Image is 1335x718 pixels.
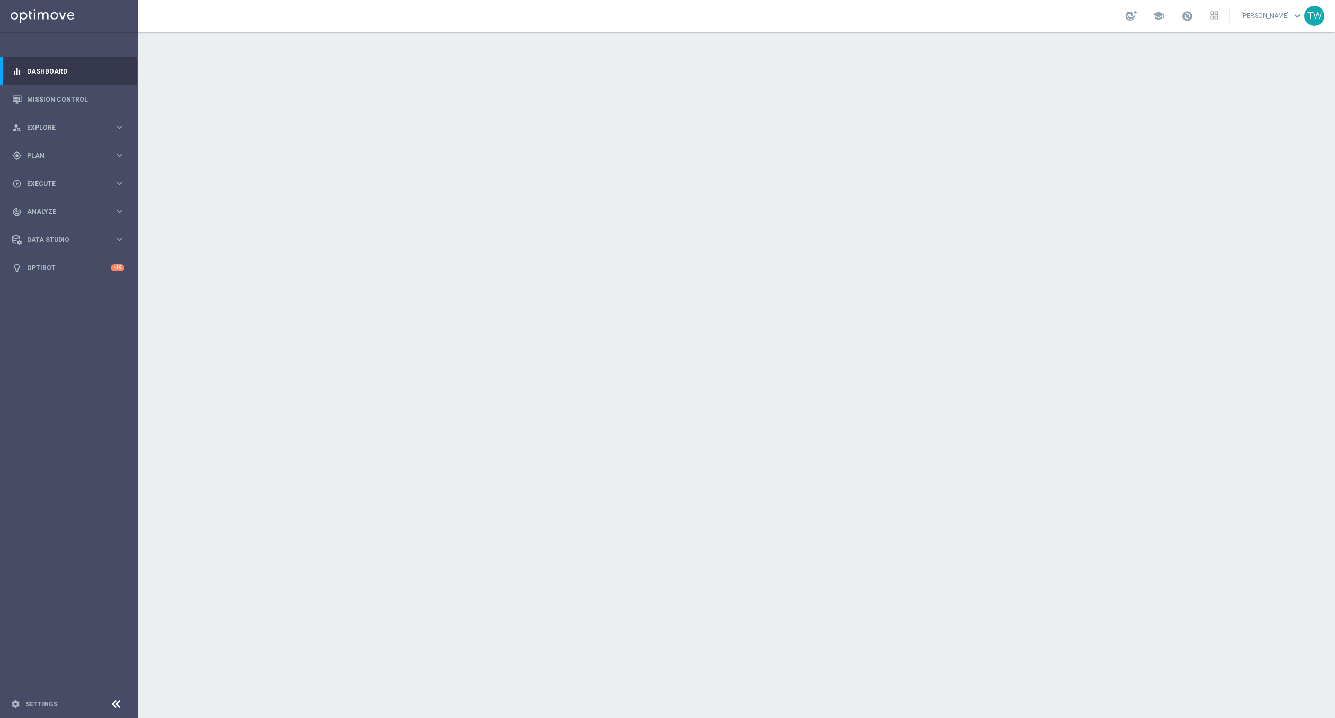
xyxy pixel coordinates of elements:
[12,207,22,217] i: track_changes
[114,150,124,160] i: keyboard_arrow_right
[114,207,124,217] i: keyboard_arrow_right
[12,207,114,217] div: Analyze
[1240,8,1304,24] a: [PERSON_NAME]keyboard_arrow_down
[12,179,22,189] i: play_circle_outline
[27,254,111,282] a: Optibot
[27,152,114,159] span: Plan
[12,179,114,189] div: Execute
[12,57,124,85] div: Dashboard
[12,67,125,76] button: equalizer Dashboard
[111,264,124,271] div: +10
[27,181,114,187] span: Execute
[114,235,124,245] i: keyboard_arrow_right
[12,95,125,104] button: Mission Control
[12,123,22,132] i: person_search
[12,254,124,282] div: Optibot
[12,123,125,132] button: person_search Explore keyboard_arrow_right
[12,179,125,188] button: play_circle_outline Execute keyboard_arrow_right
[12,151,114,160] div: Plan
[114,178,124,189] i: keyboard_arrow_right
[27,209,114,215] span: Analyze
[12,263,22,273] i: lightbulb
[25,701,58,707] a: Settings
[12,67,22,76] i: equalizer
[12,151,125,160] button: gps_fixed Plan keyboard_arrow_right
[1153,10,1164,22] span: school
[114,122,124,132] i: keyboard_arrow_right
[12,236,125,244] button: Data Studio keyboard_arrow_right
[27,85,124,113] a: Mission Control
[27,124,114,131] span: Explore
[27,57,124,85] a: Dashboard
[1292,10,1303,22] span: keyboard_arrow_down
[12,264,125,272] button: lightbulb Optibot +10
[12,208,125,216] button: track_changes Analyze keyboard_arrow_right
[12,235,114,245] div: Data Studio
[1304,6,1324,26] div: TW
[27,237,114,243] span: Data Studio
[11,699,20,709] i: settings
[12,123,114,132] div: Explore
[12,85,124,113] div: Mission Control
[12,151,22,160] i: gps_fixed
